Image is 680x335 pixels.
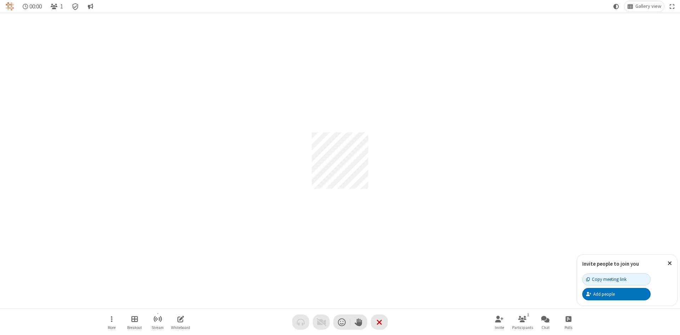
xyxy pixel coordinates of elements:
[371,314,388,330] button: End or leave meeting
[662,255,677,272] button: Close popover
[489,312,510,332] button: Invite participants (Alt+I)
[171,325,190,330] span: Whiteboard
[586,276,627,283] div: Copy meeting link
[635,4,661,9] span: Gallery view
[124,312,145,332] button: Manage Breakout Rooms
[69,1,82,12] div: Meeting details Encryption enabled
[565,325,572,330] span: Polls
[292,314,309,330] button: Audio problem - check your Internet connection or call by phone
[495,325,504,330] span: Invite
[108,325,115,330] span: More
[170,312,191,332] button: Open shared whiteboard
[101,312,122,332] button: Open menu
[85,1,96,12] button: Conversation
[512,325,533,330] span: Participants
[350,314,367,330] button: Raise hand
[535,312,556,332] button: Open chat
[582,288,651,300] button: Add people
[525,312,531,318] div: 1
[624,1,664,12] button: Change layout
[582,260,639,267] label: Invite people to join you
[47,1,66,12] button: Open participant list
[29,3,42,10] span: 00:00
[611,1,622,12] button: Using system theme
[667,1,678,12] button: Fullscreen
[313,314,330,330] button: Video
[6,2,14,11] img: QA Selenium DO NOT DELETE OR CHANGE
[152,325,164,330] span: Stream
[147,312,168,332] button: Start streaming
[333,314,350,330] button: Send a reaction
[20,1,45,12] div: Timer
[542,325,550,330] span: Chat
[512,312,533,332] button: Open participant list
[60,3,63,10] span: 1
[558,312,579,332] button: Open poll
[127,325,142,330] span: Breakout
[582,273,651,285] button: Copy meeting link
